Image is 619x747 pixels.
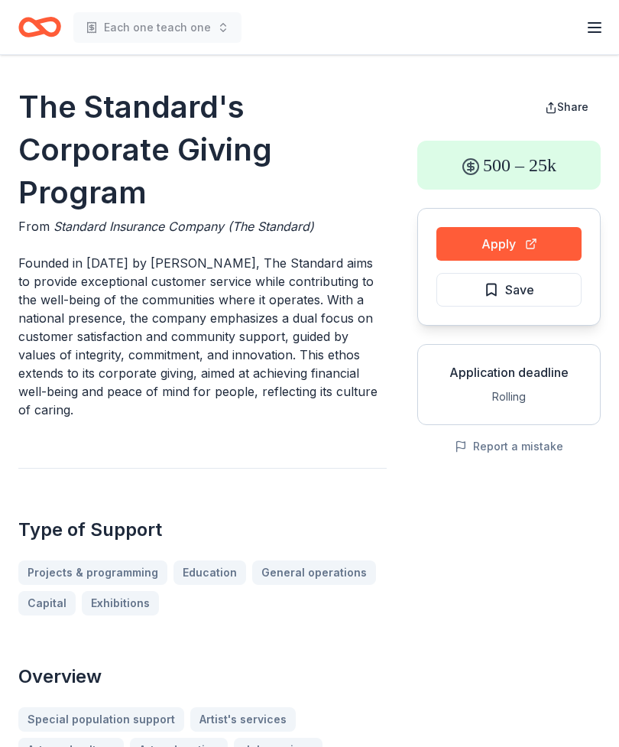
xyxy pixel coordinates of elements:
[53,219,314,234] span: Standard Insurance Company (The Standard)
[18,9,61,45] a: Home
[455,437,563,456] button: Report a mistake
[557,100,588,113] span: Share
[252,560,376,585] a: General operations
[436,227,582,261] button: Apply
[73,12,241,43] button: Each one teach one
[18,518,387,542] h2: Type of Support
[533,92,601,122] button: Share
[18,254,387,419] p: Founded in [DATE] by [PERSON_NAME], The Standard aims to provide exceptional customer service whi...
[505,280,534,300] span: Save
[417,141,601,190] div: 500 – 25k
[18,86,387,214] h1: The Standard's Corporate Giving Program
[430,363,588,382] div: Application deadline
[18,591,76,615] a: Capital
[430,388,588,406] div: Rolling
[18,664,387,689] h2: Overview
[18,217,387,235] div: From
[18,560,167,585] a: Projects & programming
[104,18,211,37] span: Each one teach one
[173,560,246,585] a: Education
[436,273,582,307] button: Save
[82,591,159,615] a: Exhibitions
